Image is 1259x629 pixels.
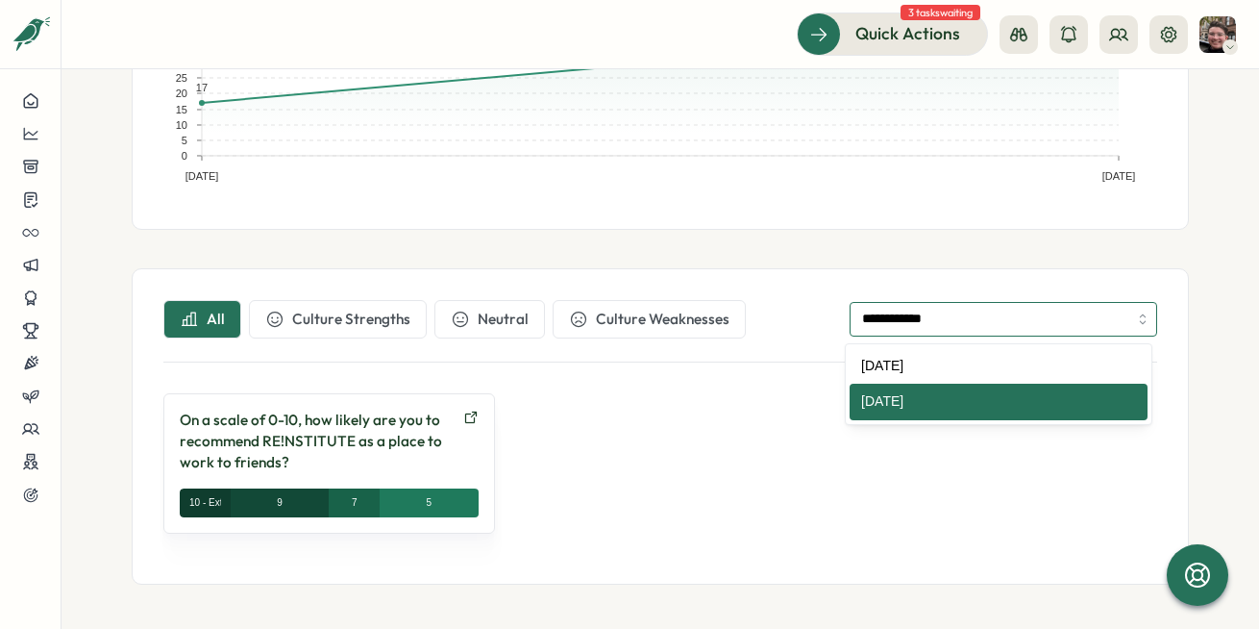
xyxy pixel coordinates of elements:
[427,495,432,511] div: 5
[277,495,283,511] div: 9
[850,384,1148,420] div: [DATE]
[176,104,187,115] text: 15
[855,21,960,46] span: Quick Actions
[176,119,187,131] text: 10
[182,150,187,162] text: 0
[182,135,187,146] text: 5
[185,170,219,182] text: [DATE]
[1102,170,1136,182] text: [DATE]
[797,13,988,55] button: Quick Actions
[553,300,746,339] button: Culture Weaknesses
[292,309,410,330] span: Culture Strengths
[478,309,529,330] span: Neutral
[434,300,545,339] button: Neutral
[249,300,427,339] button: Culture Strengths
[352,495,358,511] div: 7
[189,495,221,511] div: 10 - Extremely likely
[180,410,456,473] p: On a scale of 0-10, how likely are you to recommend RE!NSTITUTE as a place to work to friends?
[463,410,479,473] a: Open survey in new tab
[850,348,1148,385] div: [DATE]
[901,5,980,20] span: 3 tasks waiting
[176,88,187,99] text: 20
[176,72,187,84] text: 25
[596,309,729,330] span: Culture Weaknesses
[1199,16,1236,53] img: Jordan Marino
[207,309,225,330] span: All
[163,300,241,339] button: All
